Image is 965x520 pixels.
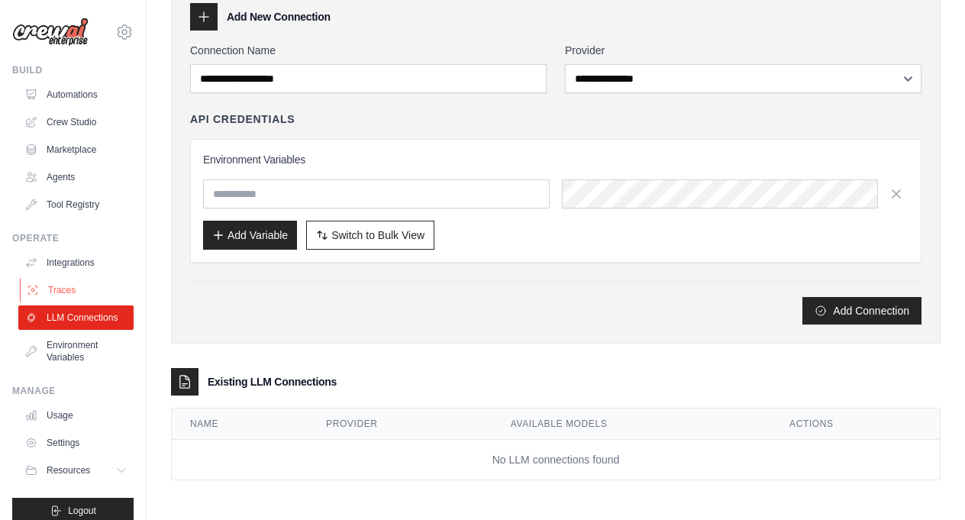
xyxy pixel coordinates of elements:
a: Marketplace [18,137,134,162]
th: Name [172,409,308,440]
label: Connection Name [190,43,547,58]
h4: API Credentials [190,111,295,127]
button: Resources [18,458,134,483]
a: Tool Registry [18,192,134,217]
button: Add Variable [203,221,297,250]
th: Actions [771,409,940,440]
span: Switch to Bulk View [331,228,424,243]
a: LLM Connections [18,305,134,330]
h3: Add New Connection [227,9,331,24]
button: Switch to Bulk View [306,221,434,250]
button: Add Connection [802,297,921,325]
label: Provider [565,43,921,58]
div: Build [12,64,134,76]
div: Manage [12,385,134,397]
a: Environment Variables [18,333,134,370]
h3: Environment Variables [203,152,909,167]
th: Provider [308,409,492,440]
div: Operate [12,232,134,244]
a: Traces [20,278,135,302]
a: Settings [18,431,134,455]
a: Automations [18,82,134,107]
a: Usage [18,403,134,428]
h3: Existing LLM Connections [208,374,337,389]
span: Logout [68,505,96,517]
img: Logo [12,18,89,47]
a: Integrations [18,250,134,275]
a: Crew Studio [18,110,134,134]
span: Resources [47,464,90,476]
td: No LLM connections found [172,440,940,480]
a: Agents [18,165,134,189]
th: Available Models [492,409,771,440]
